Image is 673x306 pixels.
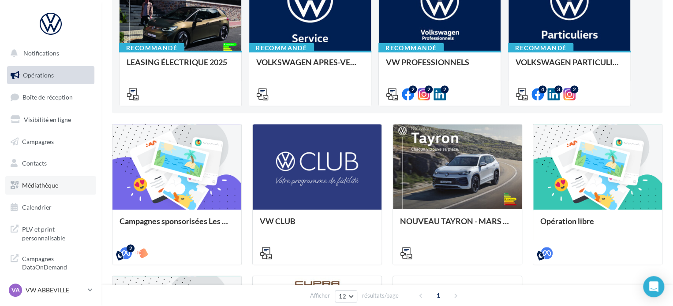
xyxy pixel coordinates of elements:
[11,286,20,295] span: VA
[5,44,93,63] button: Notifications
[5,88,96,107] a: Boîte de réception
[310,291,330,300] span: Afficher
[378,43,444,53] div: Recommandé
[554,85,562,93] div: 3
[127,244,135,252] div: 2
[22,93,73,101] span: Boîte de réception
[335,290,357,302] button: 12
[339,293,346,300] span: 12
[540,217,655,234] div: Opération libre
[7,282,94,299] a: VA VW ABBEVILLE
[249,43,314,53] div: Recommandé
[256,58,364,75] div: VOLKSWAGEN APRES-VENTE
[5,154,96,173] a: Contacts
[23,49,59,57] span: Notifications
[508,43,573,53] div: Recommandé
[431,288,445,302] span: 1
[5,198,96,217] a: Calendrier
[26,286,84,295] p: VW ABBEVILLE
[5,249,96,275] a: Campagnes DataOnDemand
[425,85,433,93] div: 2
[5,133,96,151] a: Campagnes
[409,85,417,93] div: 2
[5,66,96,85] a: Opérations
[23,71,54,79] span: Opérations
[22,203,52,211] span: Calendrier
[22,159,47,167] span: Contacts
[441,85,449,93] div: 2
[5,176,96,195] a: Médiathèque
[570,85,578,93] div: 2
[538,85,546,93] div: 4
[643,276,664,297] div: Open Intercom Messenger
[362,291,399,300] span: résultats/page
[22,223,91,242] span: PLV et print personnalisable
[386,58,494,75] div: VW PROFESSIONNELS
[127,58,234,75] div: LEASING ÉLECTRIQUE 2025
[22,181,58,189] span: Médiathèque
[119,43,184,53] div: Recommandé
[5,111,96,129] a: Visibilité en ligne
[260,217,374,234] div: VW CLUB
[400,217,515,234] div: NOUVEAU TAYRON - MARS 2025
[120,217,234,234] div: Campagnes sponsorisées Les Instants VW Octobre
[24,116,71,123] span: Visibilité en ligne
[5,220,96,246] a: PLV et print personnalisable
[22,253,91,272] span: Campagnes DataOnDemand
[516,58,623,75] div: VOLKSWAGEN PARTICULIER
[22,137,54,145] span: Campagnes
